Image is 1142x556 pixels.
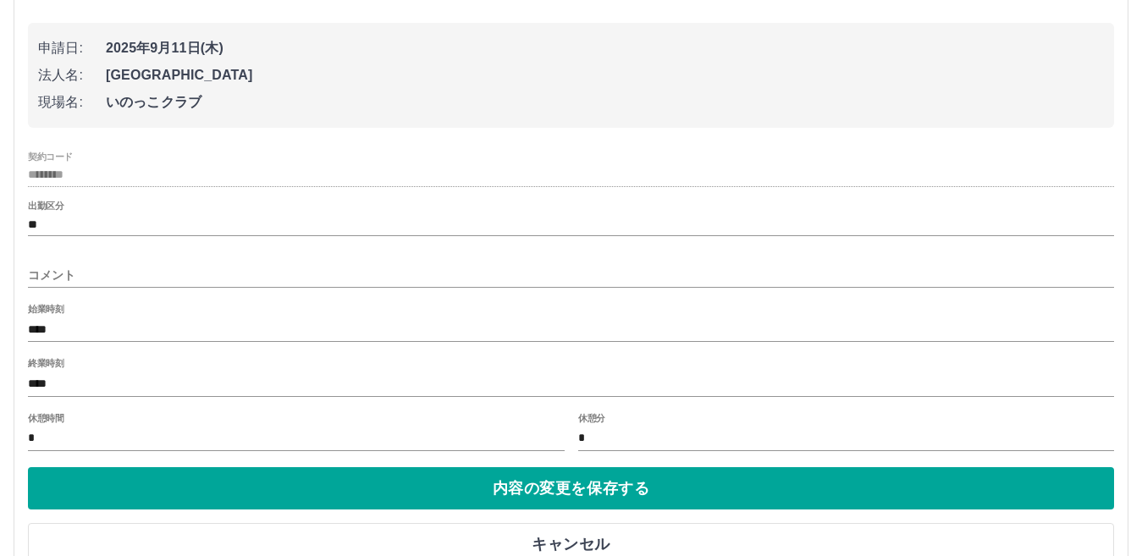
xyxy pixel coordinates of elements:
span: 2025年9月11日(木) [106,38,1104,58]
label: 休憩分 [578,411,605,424]
label: 終業時刻 [28,357,63,370]
span: 法人名: [38,65,106,85]
span: いのっこクラブ [106,92,1104,113]
label: 契約コード [28,150,73,162]
label: 始業時刻 [28,303,63,316]
label: 休憩時間 [28,411,63,424]
button: 内容の変更を保存する [28,467,1114,509]
span: [GEOGRAPHIC_DATA] [106,65,1104,85]
span: 現場名: [38,92,106,113]
label: 出勤区分 [28,200,63,212]
span: 申請日: [38,38,106,58]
